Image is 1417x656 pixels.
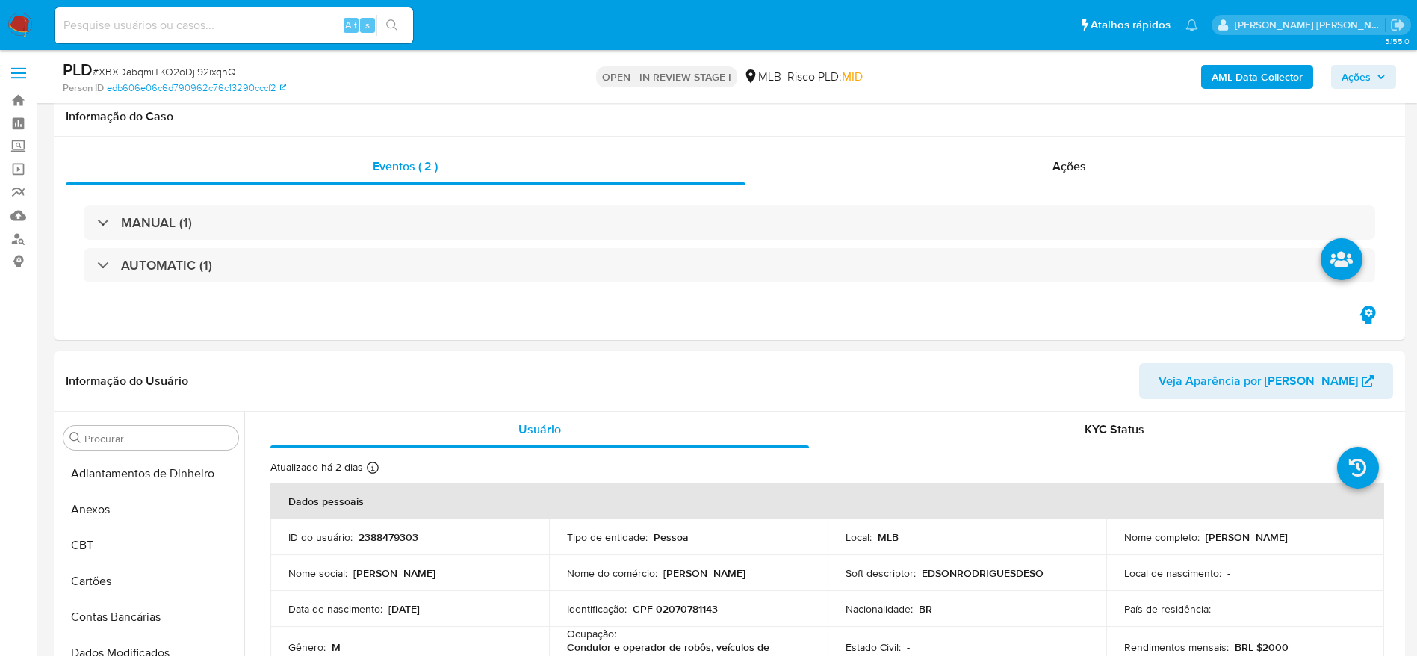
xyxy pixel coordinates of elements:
[58,492,244,527] button: Anexos
[596,66,737,87] p: OPEN - IN REVIEW STAGE I
[567,530,648,544] p: Tipo de entidade :
[121,257,212,273] h3: AUTOMATIC (1)
[878,530,899,544] p: MLB
[63,81,104,95] b: Person ID
[1227,566,1230,580] p: -
[1052,158,1086,175] span: Ações
[1331,65,1396,89] button: Ações
[1235,640,1289,654] p: BRL $2000
[373,158,438,175] span: Eventos ( 2 )
[107,81,286,95] a: edb606e06c6d790962c76c13290cccf2
[388,602,420,616] p: [DATE]
[63,58,93,81] b: PLD
[567,602,627,616] p: Identificação :
[633,602,718,616] p: CPF 02070781143
[332,640,341,654] p: M
[919,602,932,616] p: BR
[846,640,901,654] p: Estado Civil :
[1124,602,1211,616] p: País de residência :
[58,456,244,492] button: Adiantamentos de Dinheiro
[288,640,326,654] p: Gênero :
[58,563,244,599] button: Cartões
[846,566,916,580] p: Soft descriptor :
[1206,530,1288,544] p: [PERSON_NAME]
[345,18,357,32] span: Alt
[288,530,353,544] p: ID do usuário :
[743,69,781,85] div: MLB
[270,460,363,474] p: Atualizado há 2 dias
[922,566,1044,580] p: EDSONRODRIGUESDESO
[787,69,863,85] span: Risco PLD:
[518,421,561,438] span: Usuário
[1091,17,1171,33] span: Atalhos rápidos
[1124,640,1229,654] p: Rendimentos mensais :
[58,599,244,635] button: Contas Bancárias
[1139,363,1393,399] button: Veja Aparência por [PERSON_NAME]
[376,15,407,36] button: search-icon
[1159,363,1358,399] span: Veja Aparência por [PERSON_NAME]
[663,566,745,580] p: [PERSON_NAME]
[365,18,370,32] span: s
[93,64,236,79] span: # XBXDabqmiTKO2oDjI92ixqnQ
[66,109,1393,124] h1: Informação do Caso
[121,214,192,231] h3: MANUAL (1)
[567,627,616,640] p: Ocupação :
[84,205,1375,240] div: MANUAL (1)
[84,432,232,445] input: Procurar
[1342,65,1371,89] span: Ações
[353,566,435,580] p: [PERSON_NAME]
[84,248,1375,282] div: AUTOMATIC (1)
[654,530,689,544] p: Pessoa
[846,602,913,616] p: Nacionalidade :
[1124,530,1200,544] p: Nome completo :
[288,566,347,580] p: Nome social :
[66,374,188,389] h1: Informação do Usuário
[359,530,418,544] p: 2388479303
[288,602,382,616] p: Data de nascimento :
[1085,421,1144,438] span: KYC Status
[842,68,863,85] span: MID
[270,483,1384,519] th: Dados pessoais
[1217,602,1220,616] p: -
[1124,566,1221,580] p: Local de nascimento :
[846,530,872,544] p: Local :
[55,16,413,35] input: Pesquise usuários ou casos...
[567,566,657,580] p: Nome do comércio :
[58,527,244,563] button: CBT
[907,640,910,654] p: -
[1185,19,1198,31] a: Notificações
[1212,65,1303,89] b: AML Data Collector
[1235,18,1386,32] p: lucas.santiago@mercadolivre.com
[69,432,81,444] button: Procurar
[1201,65,1313,89] button: AML Data Collector
[1390,17,1406,33] a: Sair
